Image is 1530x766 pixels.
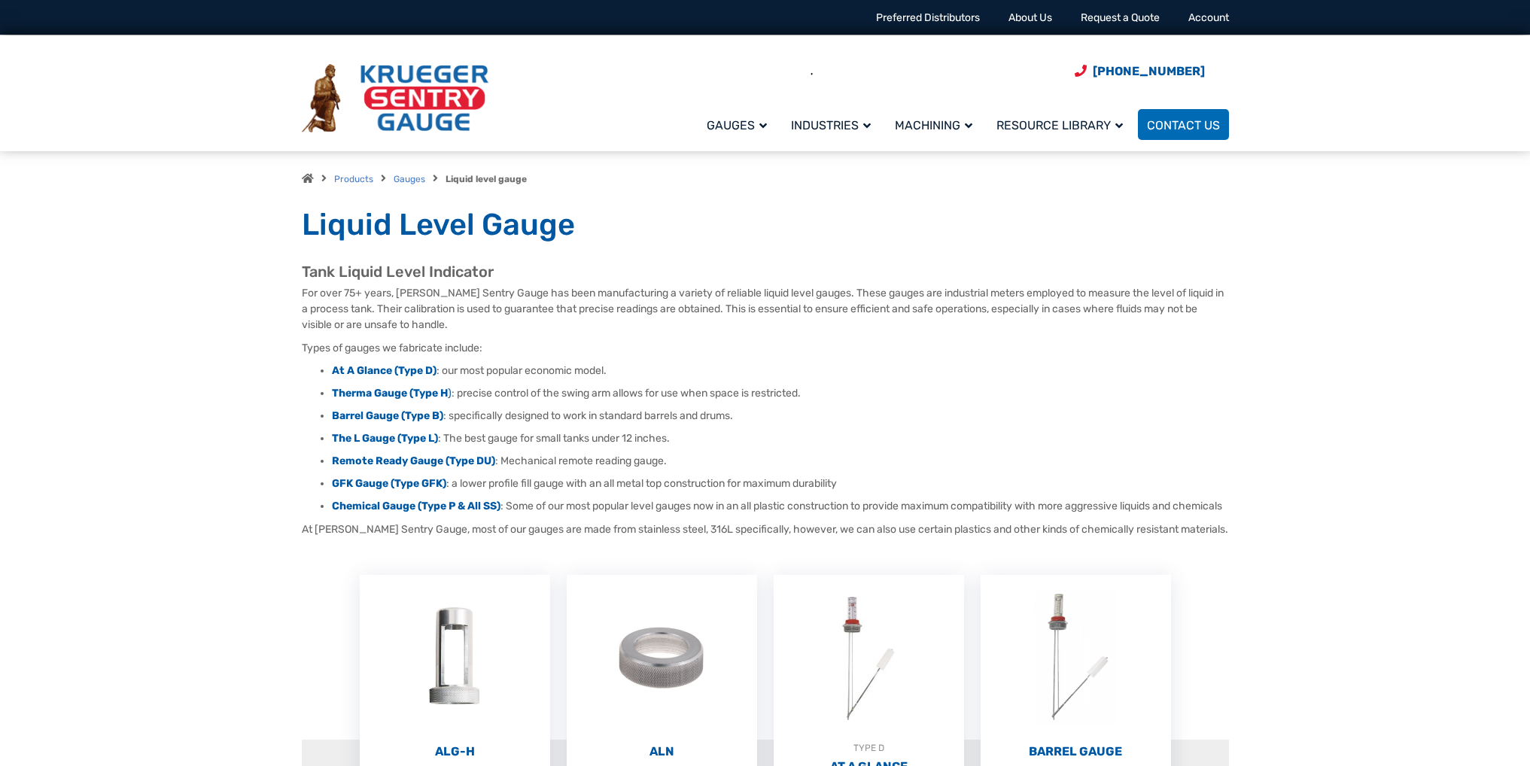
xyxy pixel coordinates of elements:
[302,64,488,133] img: Krueger Sentry Gauge
[1188,11,1229,24] a: Account
[1147,118,1220,132] span: Contact Us
[774,575,964,740] img: At A Glance
[987,107,1138,142] a: Resource Library
[782,107,886,142] a: Industries
[1081,11,1160,24] a: Request a Quote
[1075,62,1205,81] a: Phone Number (920) 434-8860
[567,744,757,759] h2: ALN
[707,118,767,132] span: Gauges
[332,387,448,400] strong: Therma Gauge (Type H
[446,174,527,184] strong: Liquid level gauge
[332,387,452,400] a: Therma Gauge (Type H)
[332,476,1229,491] li: : a lower profile fill gauge with an all metal top construction for maximum durability
[332,386,1229,401] li: : precise control of the swing arm allows for use when space is restricted.
[302,340,1229,356] p: Types of gauges we fabricate include:
[332,431,1229,446] li: : The best gauge for small tanks under 12 inches.
[394,174,425,184] a: Gauges
[981,575,1171,740] img: Barrel Gauge
[774,740,964,755] div: TYPE D
[332,454,495,467] a: Remote Ready Gauge (Type DU)
[332,409,443,422] a: Barrel Gauge (Type B)
[360,575,550,740] img: ALG-OF
[567,575,757,740] img: ALN
[698,107,782,142] a: Gauges
[996,118,1123,132] span: Resource Library
[332,364,436,377] a: At A Glance (Type D)
[302,521,1229,537] p: At [PERSON_NAME] Sentry Gauge, most of our gauges are made from stainless steel, 316L specificall...
[302,206,1229,244] h1: Liquid Level Gauge
[332,409,1229,424] li: : specifically designed to work in standard barrels and drums.
[334,174,373,184] a: Products
[791,118,871,132] span: Industries
[1138,109,1229,140] a: Contact Us
[332,477,446,490] a: GFK Gauge (Type GFK)
[332,432,438,445] a: The L Gauge (Type L)
[332,454,1229,469] li: : Mechanical remote reading gauge.
[332,500,500,512] a: Chemical Gauge (Type P & All SS)
[886,107,987,142] a: Machining
[302,285,1229,333] p: For over 75+ years, [PERSON_NAME] Sentry Gauge has been manufacturing a variety of reliable liqui...
[981,744,1171,759] h2: Barrel Gauge
[332,499,1229,514] li: : Some of our most popular level gauges now in an all plastic construction to provide maximum com...
[895,118,972,132] span: Machining
[1008,11,1052,24] a: About Us
[302,263,1229,281] h2: Tank Liquid Level Indicator
[332,363,1229,378] li: : our most popular economic model.
[876,11,980,24] a: Preferred Distributors
[360,744,550,759] h2: ALG-H
[1093,64,1205,78] span: [PHONE_NUMBER]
